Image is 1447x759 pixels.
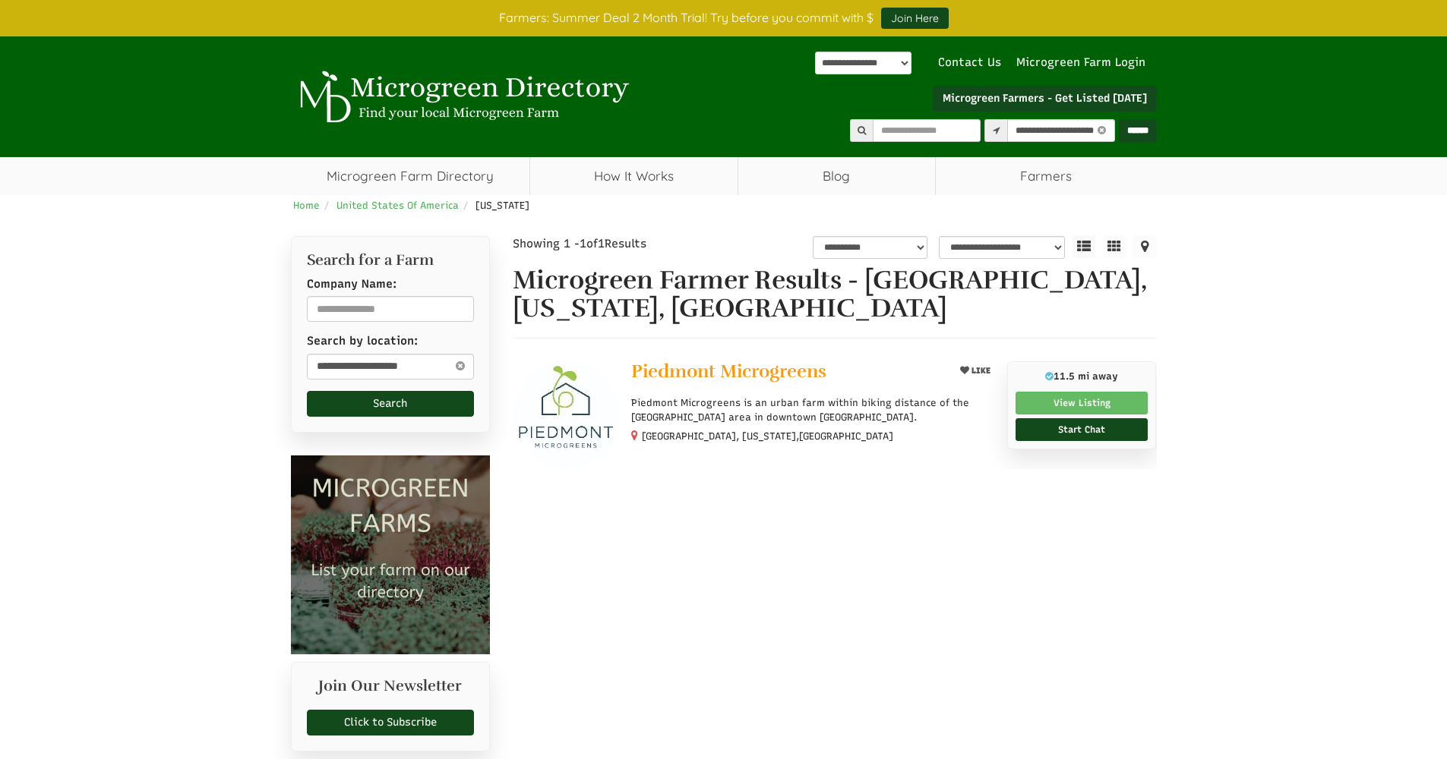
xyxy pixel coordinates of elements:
[513,266,1157,323] h1: Microgreen Farmer Results - [GEOGRAPHIC_DATA], [US_STATE], [GEOGRAPHIC_DATA]
[933,86,1157,112] a: Microgreen Farmers - Get Listed [DATE]
[291,157,530,195] a: Microgreen Farm Directory
[307,391,475,417] button: Search
[642,430,893,442] small: [GEOGRAPHIC_DATA], [US_STATE],
[513,361,620,468] img: Piedmont Microgreens
[291,71,633,124] img: Microgreen Directory
[813,236,927,259] select: overall_rating_filter-1
[631,360,826,383] span: Piedmont Microgreens
[530,157,738,195] a: How It Works
[799,430,893,443] span: [GEOGRAPHIC_DATA]
[969,366,990,376] span: LIKE
[1016,418,1148,441] a: Start Chat
[1016,55,1153,71] a: Microgreen Farm Login
[598,237,605,250] span: 1
[1016,370,1148,383] p: 11.5 mi away
[936,157,1157,195] span: Farmers
[930,55,1009,71] a: Contact Us
[631,361,942,385] a: Piedmont Microgreens
[307,252,475,269] h2: Search for a Farm
[631,396,995,424] p: Piedmont Microgreens is an urban farm within biking distance of the [GEOGRAPHIC_DATA] area in dow...
[1016,392,1148,414] a: View Listing
[307,276,397,292] label: Company Name:
[815,52,911,74] select: Language Translate Widget
[307,710,475,735] a: Click to Subscribe
[307,678,475,702] h2: Join Our Newsletter
[280,8,1168,29] div: Farmers: Summer Deal 2 Month Trial! Try before you commit with $
[815,52,911,74] div: Powered by
[881,8,949,29] a: Join Here
[291,455,491,655] img: Microgreen Farms list your microgreen farm today
[336,200,459,211] a: United States Of America
[475,200,529,211] span: [US_STATE]
[513,236,727,252] div: Showing 1 - of Results
[580,237,586,250] span: 1
[955,361,996,380] button: LIKE
[307,333,418,349] label: Search by location:
[293,200,320,211] a: Home
[738,157,935,195] a: Blog
[939,236,1065,259] select: sortbox-1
